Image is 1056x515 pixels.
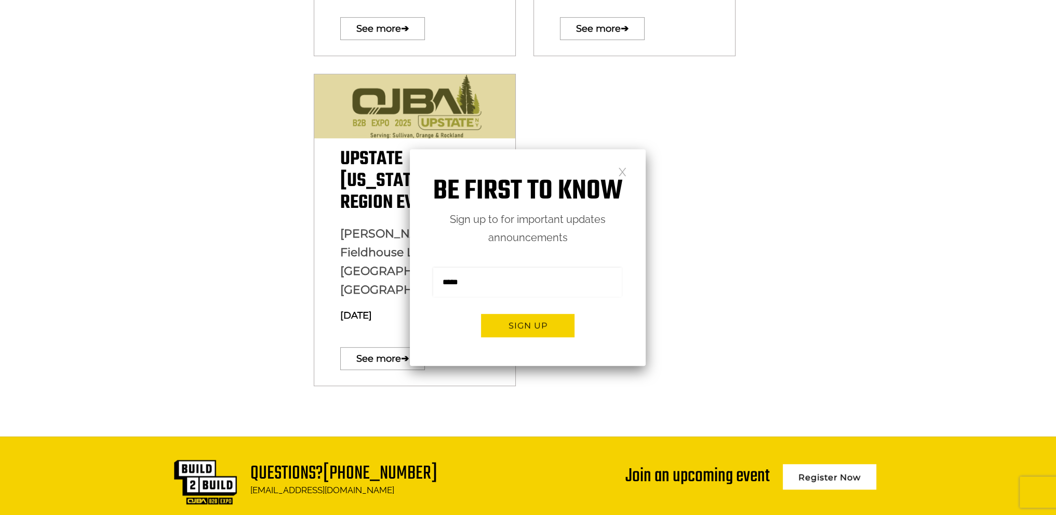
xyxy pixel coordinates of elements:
[340,227,469,297] span: [PERSON_NAME] Fieldhouse Loch [GEOGRAPHIC_DATA], [GEOGRAPHIC_DATA]
[410,210,646,247] p: Sign up to for important updates announcements
[401,342,409,375] span: ➔
[340,347,425,370] a: See more➔
[401,12,409,45] span: ➔
[410,175,646,208] h1: Be first to know
[340,17,425,40] a: See more➔
[560,17,645,40] a: See more➔
[481,314,574,337] button: Sign up
[340,310,372,321] span: [DATE]
[625,459,770,486] div: Join an upcoming event
[618,167,627,176] a: Close
[250,485,394,495] a: [EMAIL_ADDRESS][DOMAIN_NAME]
[323,459,437,488] a: [PHONE_NUMBER]
[621,12,629,45] span: ➔
[340,144,440,218] span: Upstate [US_STATE] Region Event
[250,465,437,483] h1: Questions?
[783,464,876,490] a: Register Now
